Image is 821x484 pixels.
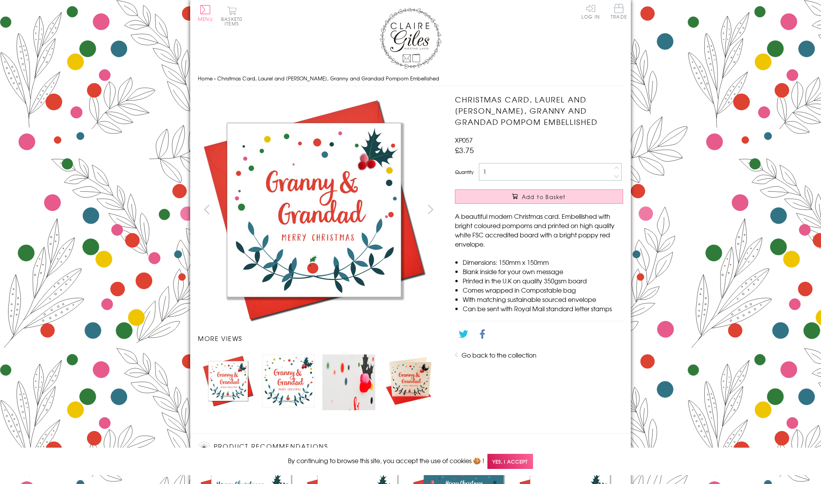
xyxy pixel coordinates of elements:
[455,145,474,155] span: £3.75
[198,71,623,87] nav: breadcrumbs
[463,285,623,295] li: Comes wrapped in Compostable bag
[319,351,379,414] li: Carousel Page 3
[611,4,627,19] span: Trade
[455,169,474,176] label: Quantity
[202,354,254,407] img: Christmas Card, Laurel and Berry, Granny and Grandad Pompom Embellished
[198,334,439,343] h3: More views
[258,351,319,414] li: Carousel Page 2
[463,304,623,313] li: Can be sent with Royal Mail standard letter stamps
[487,454,533,469] span: Yes, I accept
[455,135,473,145] span: XP057
[198,5,213,21] button: Menu
[225,15,242,27] span: 0 items
[463,267,623,276] li: Blank inside for your own message
[380,8,441,69] img: Claire Giles Greetings Cards
[463,276,623,285] li: Printed in the U.K on quality 350gsm board
[214,75,216,82] span: ›
[198,75,213,82] a: Home
[379,351,439,414] li: Carousel Page 4
[455,189,623,204] button: Add to Basket
[198,201,215,218] button: prev
[463,295,623,304] li: With matching sustainable sourced envelope
[462,350,537,360] a: Go back to the collection
[198,441,623,453] h2: Product recommendations
[262,354,315,407] img: Christmas Card, Laurel and Berry, Granny and Grandad Pompom Embellished
[383,354,436,408] img: Christmas Card, Laurel and Berry, Granny and Grandad Pompom Embellished
[522,193,566,201] span: Add to Basket
[217,75,439,82] span: Christmas Card, Laurel and [PERSON_NAME], Granny and Grandad Pompom Embellished
[439,94,671,326] img: Christmas Card, Laurel and Berry, Granny and Grandad Pompom Embellished
[322,354,375,410] img: Christmas Card, Laurel and Berry, Granny and Grandad Pompom Embellished
[198,94,430,326] img: Christmas Card, Laurel and Berry, Granny and Grandad Pompom Embellished
[581,4,600,19] a: Log In
[463,257,623,267] li: Dimensions: 150mm x 150mm
[455,94,623,127] h1: Christmas Card, Laurel and [PERSON_NAME], Granny and Grandad Pompom Embellished
[422,201,439,218] button: next
[198,351,439,414] ul: Carousel Pagination
[611,4,627,20] a: Trade
[455,211,623,249] p: A beautiful modern Christmas card. Embellished with bright coloured pompoms and printed on high q...
[198,15,213,22] span: Menu
[221,6,242,26] button: Basket0 items
[198,351,258,414] li: Carousel Page 1 (Current Slide)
